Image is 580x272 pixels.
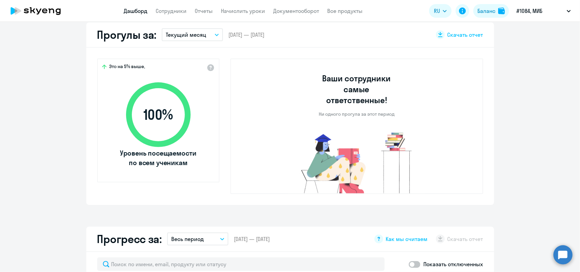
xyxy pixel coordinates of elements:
[319,111,394,117] p: Ни одного прогула за этот период
[434,7,440,15] span: RU
[473,4,509,18] button: Балансbalance
[162,28,223,41] button: Текущий месяц
[97,232,162,246] h2: Прогресс за:
[424,260,483,268] p: Показать отключенных
[386,235,428,243] span: Как мы считаем
[228,31,264,38] span: [DATE] — [DATE]
[513,3,574,19] button: #1084, МИБ
[288,131,425,193] img: no-truants
[109,63,145,71] span: Это на 5% выше,
[124,7,148,14] a: Дашборд
[97,28,157,42] h2: Прогулы за:
[516,7,542,15] p: #1084, МИБ
[234,235,270,243] span: [DATE] — [DATE]
[498,7,505,14] img: balance
[221,7,265,14] a: Начислить уроки
[156,7,187,14] a: Сотрудники
[477,7,495,15] div: Баланс
[429,4,452,18] button: RU
[274,7,319,14] a: Документооборот
[447,31,483,38] span: Скачать отчет
[119,107,197,123] span: 100 %
[97,257,385,271] input: Поиск по имени, email, продукту или статусу
[167,233,228,245] button: Весь период
[171,235,204,243] p: Весь период
[166,31,206,39] p: Текущий месяц
[313,73,400,106] h3: Ваши сотрудники самые ответственные!
[328,7,363,14] a: Все продукты
[195,7,213,14] a: Отчеты
[119,148,197,167] span: Уровень посещаемости по всем ученикам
